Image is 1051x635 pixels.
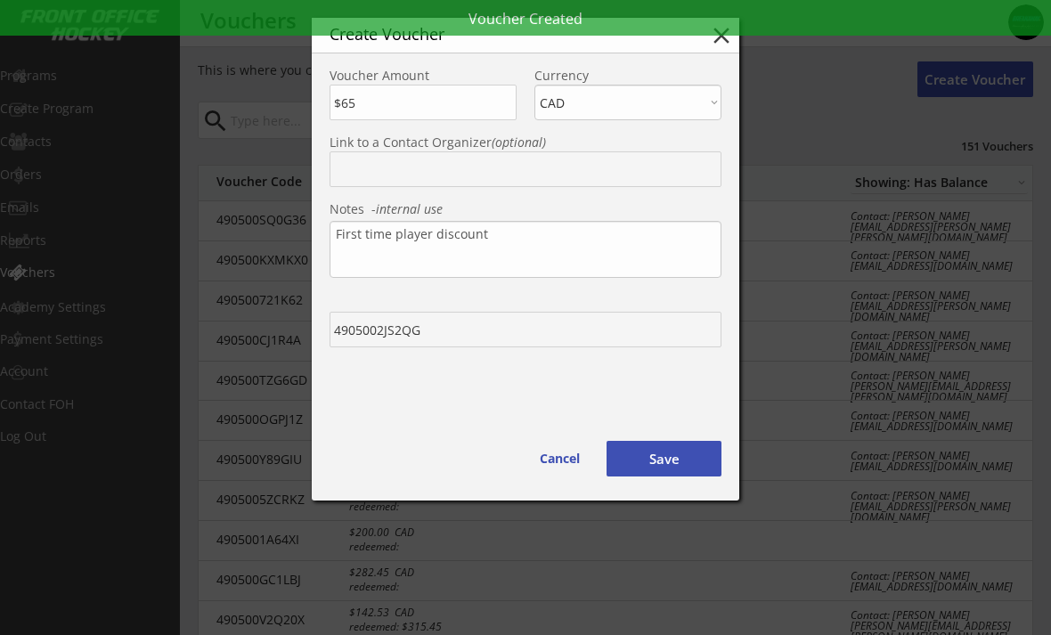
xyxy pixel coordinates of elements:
div: Notes - [330,203,721,216]
button: Save [607,441,721,476]
div: Voucher Amount [330,69,517,82]
button: close [708,22,735,49]
em: (optional) [492,134,546,151]
div: Create Voucher [330,26,680,42]
button: Cancel [523,441,597,476]
div: Link to a Contact Organizer [330,136,721,149]
em: internal use [376,200,443,217]
div: Currency [534,69,721,82]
